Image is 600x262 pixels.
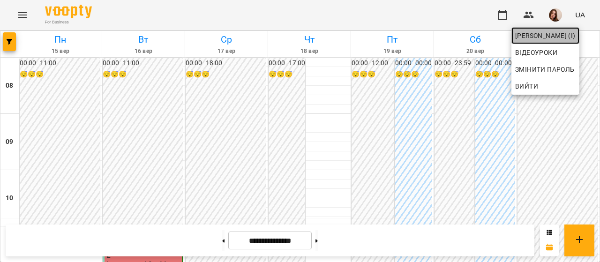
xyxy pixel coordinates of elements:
[515,30,576,41] span: [PERSON_NAME] (і)
[511,78,579,95] button: Вийти
[511,27,579,44] a: [PERSON_NAME] (і)
[515,47,557,58] span: Відеоуроки
[511,44,561,61] a: Відеоуроки
[511,61,579,78] a: Змінити пароль
[515,64,576,75] span: Змінити пароль
[515,81,538,92] span: Вийти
